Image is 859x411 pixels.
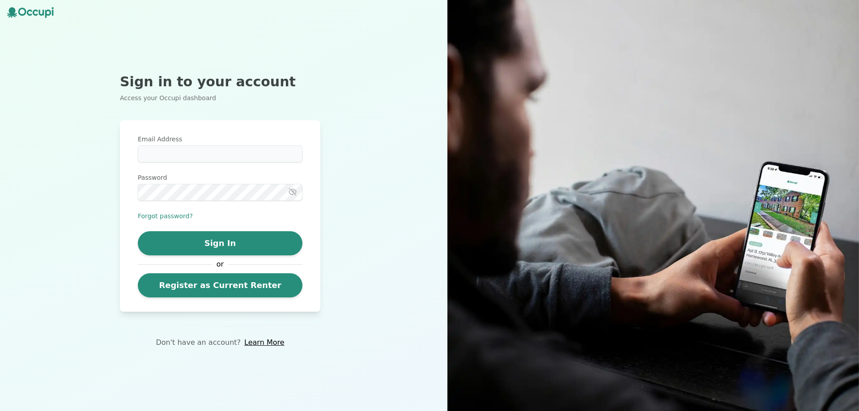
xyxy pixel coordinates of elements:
p: Don't have an account? [156,337,241,348]
button: Forgot password? [138,212,193,220]
a: Register as Current Renter [138,273,302,297]
span: or [212,259,228,270]
a: Learn More [244,337,284,348]
label: Password [138,173,302,182]
p: Access your Occupi dashboard [120,93,320,102]
button: Sign In [138,231,302,255]
label: Email Address [138,135,302,144]
h2: Sign in to your account [120,74,320,90]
